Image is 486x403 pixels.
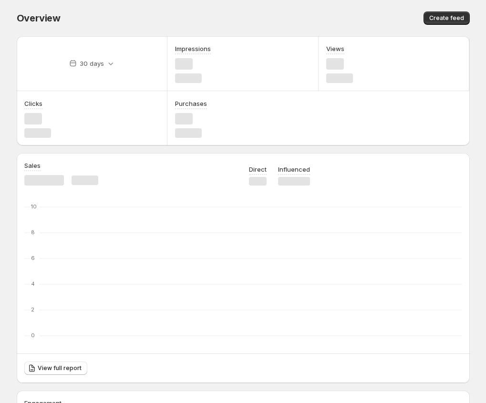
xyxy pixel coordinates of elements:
span: Create feed [429,14,464,22]
h3: Sales [24,161,41,170]
span: View full report [38,364,82,372]
text: 8 [31,229,35,236]
h3: Views [326,44,344,53]
text: 0 [31,332,35,339]
span: Overview [17,12,61,24]
text: 10 [31,203,37,210]
button: Create feed [424,11,470,25]
p: Influenced [278,165,310,174]
h3: Clicks [24,99,42,108]
p: Direct [249,165,267,174]
p: 30 days [80,59,104,68]
text: 2 [31,306,34,313]
text: 4 [31,280,35,287]
h3: Purchases [175,99,207,108]
a: View full report [24,362,87,375]
text: 6 [31,255,35,261]
h3: Impressions [175,44,211,53]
